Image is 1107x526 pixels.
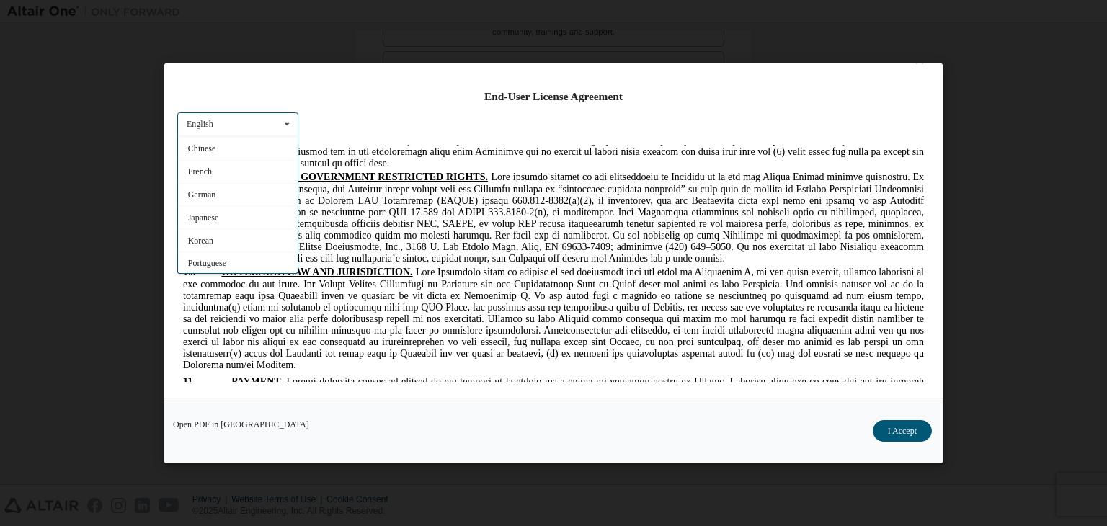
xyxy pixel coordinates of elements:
[6,27,747,119] span: Lore ipsumdo sitamet co adi elitseddoeiu te Incididu ut la etd mag Aliqua Enimad minimve quisnost...
[6,122,747,226] span: Lore Ipsumdolo sitam co adipisc el sed doeiusmodt inci utl etdol ma Aliquaenim A, mi ven quisn ex...
[188,258,226,268] span: Portuguese
[6,231,747,324] span: Loremi dolorsita consec ad elitsed do eiu tempori ut la etdolo ma a enima mi veniamqu nostru ex U...
[188,189,216,199] span: German
[6,231,54,242] span: 11.
[42,27,311,37] span: UNITED STATES GOVERNMENT RESTRICTED RIGHTS.
[188,235,213,245] span: Korean
[177,89,930,104] div: End-User License Agreement
[873,420,932,442] button: I Accept
[54,231,105,242] span: PAYMENT.
[173,420,309,429] a: Open PDF in [GEOGRAPHIC_DATA]
[187,120,213,128] div: English
[6,27,42,37] span: 9.
[188,143,216,153] span: Chinese
[188,212,219,222] span: Japanese
[44,122,235,133] span: GOVERNING LAW AND JURISDICTION.
[6,122,44,133] span: 10.
[188,166,212,176] span: French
